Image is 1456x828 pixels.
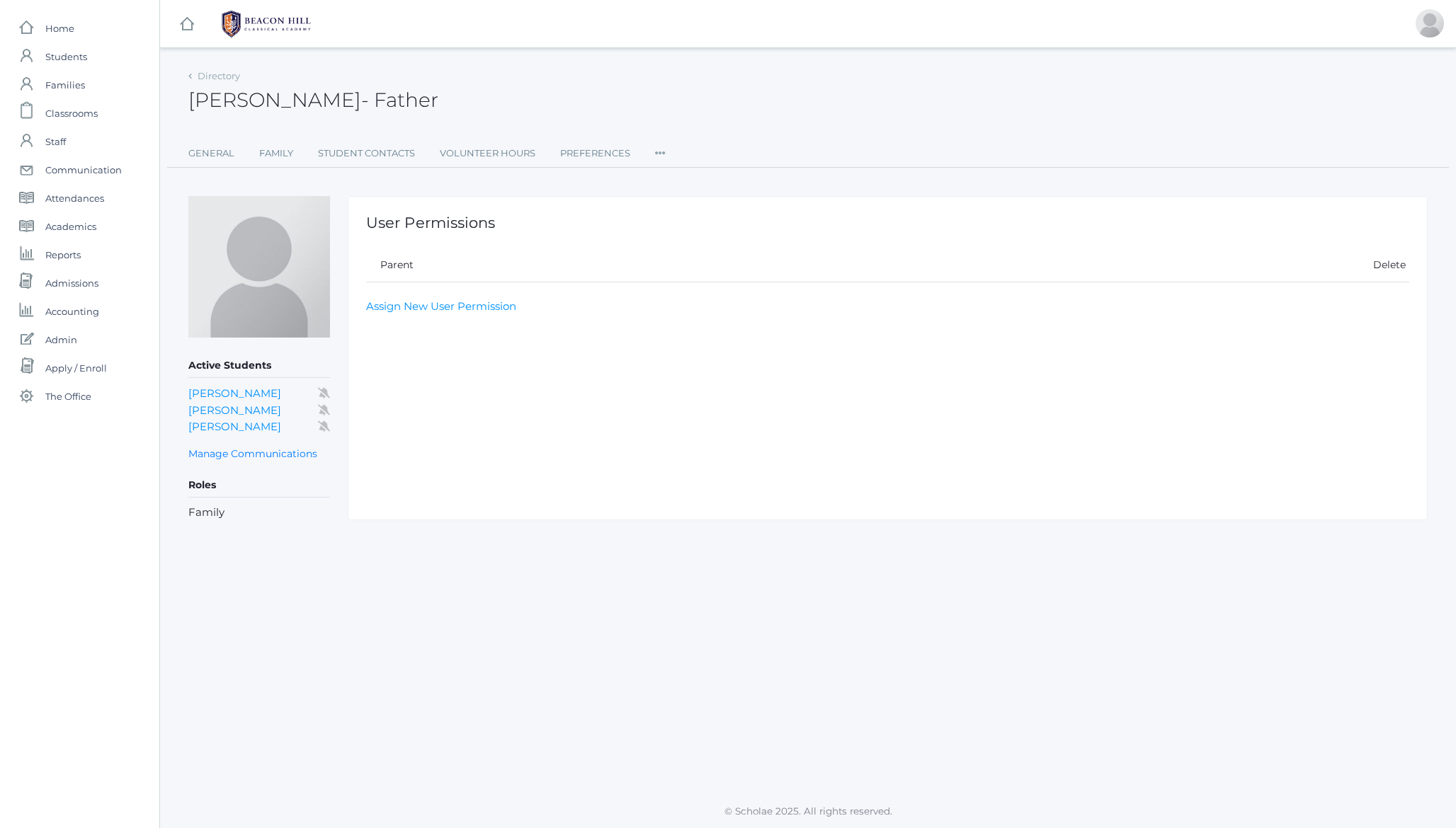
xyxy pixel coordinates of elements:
a: Directory [198,70,240,81]
i: Does not receive communications for this student [318,405,330,415]
a: Manage Communications [188,446,317,462]
h2: [PERSON_NAME] [188,89,438,111]
span: Reports [45,241,81,269]
img: Sean Harris [188,196,330,338]
a: Assign New User Permission [366,299,516,313]
i: Does not receive communications for this student [318,421,330,432]
span: Students [45,42,87,71]
a: General [188,139,234,168]
a: Student Contacts [318,139,415,168]
a: Volunteer Hours [440,139,535,168]
span: Admin [45,326,77,354]
span: Academics [45,212,96,241]
span: Attendances [45,184,104,212]
a: Family [259,139,293,168]
span: Apply / Enroll [45,354,107,382]
span: Home [45,14,74,42]
a: [PERSON_NAME] [188,420,281,433]
span: Families [45,71,85,99]
p: © Scholae 2025. All rights reserved. [160,804,1456,818]
img: BHCALogos-05-308ed15e86a5a0abce9b8dd61676a3503ac9727e845dece92d48e8588c001991.png [213,6,319,42]
h5: Roles [188,473,330,498]
h1: User Permissions [366,214,1409,231]
span: Classrooms [45,99,98,127]
span: Accounting [45,297,99,326]
span: Communication [45,156,122,184]
li: Family [188,505,330,521]
span: Admissions [45,269,98,297]
td: Parent [366,248,892,282]
a: [PERSON_NAME] [188,386,281,400]
span: Staff [45,127,66,156]
i: Does not receive communications for this student [318,388,330,398]
a: [PERSON_NAME] [188,403,281,417]
span: - Father [361,88,438,112]
h5: Active Students [188,354,330,378]
span: The Office [45,382,91,410]
div: Jason Roberts [1416,9,1444,38]
a: Delete [1373,258,1406,271]
a: Preferences [560,139,630,168]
